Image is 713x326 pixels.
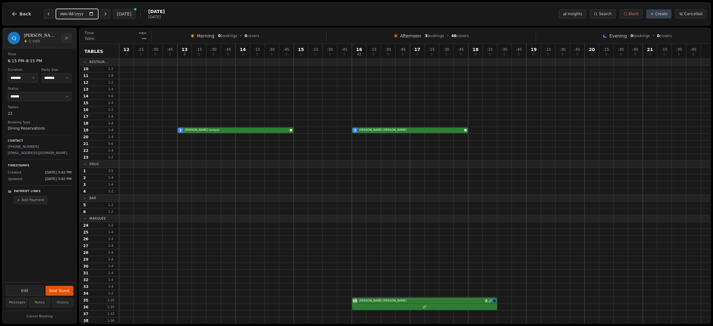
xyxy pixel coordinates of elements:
span: 12 [83,80,89,85]
span: : 30 [152,48,158,51]
span: : 45 [574,48,580,51]
span: 29 [83,257,89,262]
span: : 30 [618,48,624,51]
span: Insights [568,11,582,16]
span: 20 [589,47,595,52]
span: : 45 [690,48,696,51]
span: 1 - 4 [103,250,118,255]
span: : 15 [661,48,667,51]
span: 0 [271,53,273,56]
dd: Dining Reservations [8,126,71,131]
span: 33 [83,284,89,289]
button: Previous day [44,9,54,19]
span: 0 [591,53,593,56]
span: [DATE] [148,8,165,15]
span: 15 [83,101,89,105]
span: 0 [503,53,505,56]
span: Created [8,170,21,175]
span: 14 [240,47,246,52]
span: 3 - 5 [103,169,118,173]
span: 15 [298,47,304,52]
span: : 30 [210,48,216,51]
span: : 45 [341,48,347,51]
span: 1 - 4 [103,271,118,275]
span: 13 [182,47,188,52]
span: 1 - 4 [103,284,118,289]
span: 27 [83,243,89,248]
span: bookings [631,33,650,38]
dt: Party Size [41,67,71,73]
span: Snug [89,162,99,166]
span: --:-- [139,31,146,36]
span: 3 [354,128,356,133]
span: : 15 [429,48,434,51]
span: 37 [83,311,89,316]
span: [PERSON_NAME] [PERSON_NAME] [359,128,463,132]
span: Updated [8,177,22,182]
span: 0 [657,34,659,38]
span: 1 - 4 [103,128,118,132]
span: : 30 [501,48,507,51]
span: 32 [83,277,89,282]
span: 1 - 4 [103,135,118,139]
span: : 45 [167,48,173,51]
span: bookings [218,33,237,38]
span: : 30 [269,48,274,51]
span: : 15 [254,48,260,51]
span: 1 - 2 [103,203,118,207]
span: 38 [83,318,89,323]
span: : 30 [327,48,333,51]
button: Insights [559,9,586,19]
h2: [PERSON_NAME] [PERSON_NAME] [24,32,58,39]
dd: 6:15 PM – 8:15 PM [8,58,71,64]
span: 28 [83,250,89,255]
button: [DATE] [113,9,136,19]
span: 0 [631,34,633,38]
span: : 15 [138,48,144,51]
span: 22 [83,148,89,153]
span: : 15 [603,48,609,51]
span: Marquee [89,216,106,221]
span: 0 [416,53,418,56]
span: 18 [473,47,478,52]
dd: 22 [8,111,71,116]
div: CJ [8,32,20,44]
dt: Time [8,52,71,57]
span: 0 [329,53,331,56]
span: 0 [198,53,200,56]
span: 3 [425,34,427,38]
span: 1 - 4 [103,121,118,126]
span: 21 [647,47,653,52]
span: 1 - 2 [103,155,118,160]
span: 40 [353,298,357,303]
span: 17 [83,114,89,119]
span: Back [19,12,31,16]
span: 0 [562,53,564,56]
span: 46 [451,34,456,38]
p: Payment Links [14,189,41,194]
span: 0 [649,53,651,56]
span: 0 [533,53,534,56]
span: 0 [169,53,171,56]
dt: Status [8,86,71,92]
dt: Duration [8,67,38,73]
span: 1 - 2 [103,223,118,228]
span: 17 [414,47,420,52]
span: Search [599,11,611,16]
span: covers [657,33,672,38]
p: Contact [8,139,71,143]
span: 0 [242,53,244,56]
span: 1 - 20 [103,298,118,302]
span: : 45 [225,48,231,51]
span: 20 [83,135,89,139]
span: 0 [678,53,680,56]
span: Afternoon [400,33,421,39]
span: : 15 [545,48,551,51]
span: 0 [518,53,520,56]
span: 1 - 12 [103,311,118,316]
span: 0 [300,53,302,56]
span: • [240,33,242,38]
button: Messages [6,298,27,307]
span: 0 [285,53,287,56]
span: Restaur... [89,60,108,64]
